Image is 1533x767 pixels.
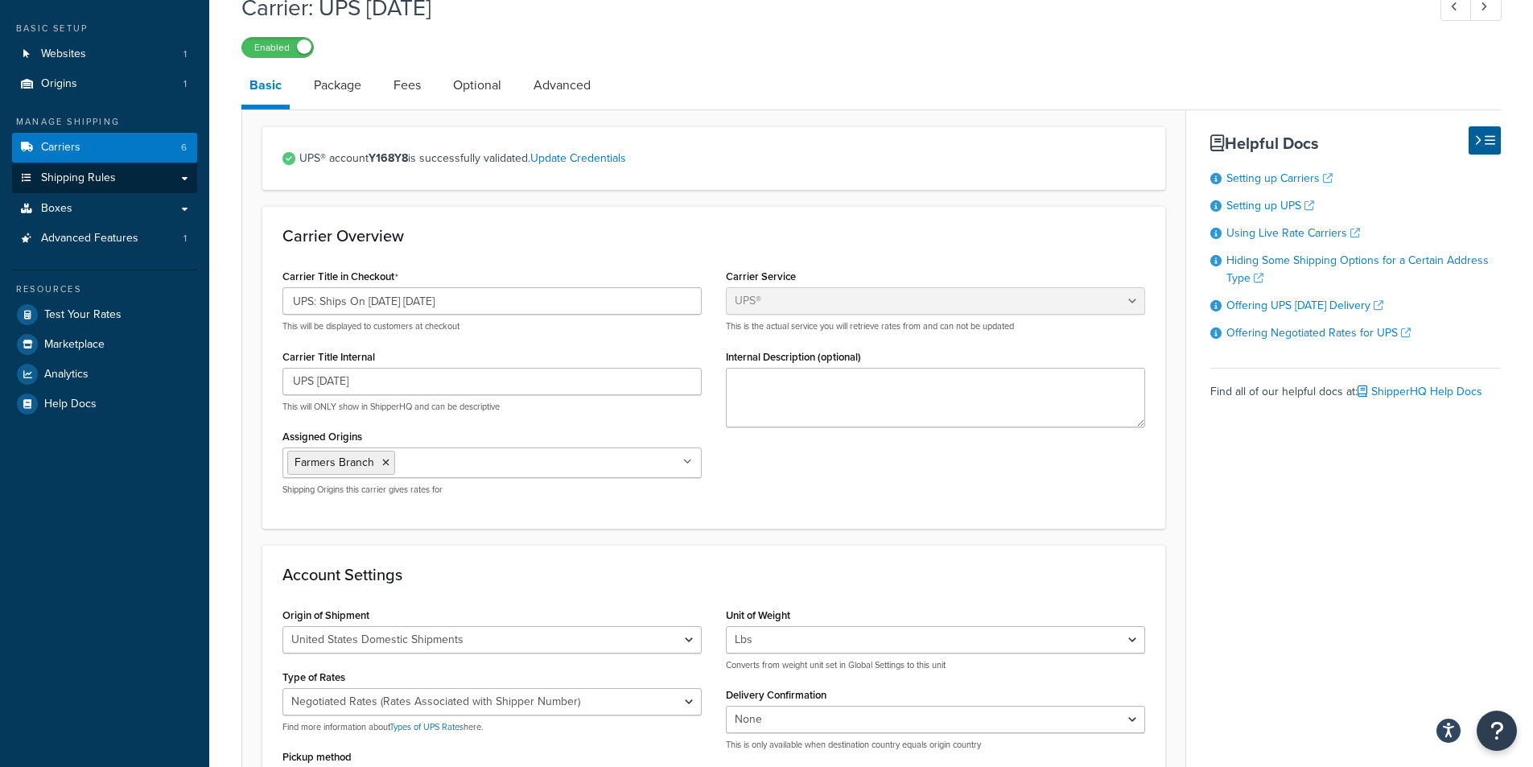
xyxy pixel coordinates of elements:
a: Types of UPS Rates [389,720,464,733]
a: Package [306,66,369,105]
a: Offering Negotiated Rates for UPS [1226,324,1411,341]
a: Marketplace [12,330,197,359]
label: Carrier Title Internal [282,351,375,363]
span: Advanced Features [41,232,138,245]
a: Offering UPS [DATE] Delivery [1226,297,1383,314]
a: Origins1 [12,69,197,99]
span: 1 [183,47,187,61]
span: Boxes [41,202,72,216]
li: Websites [12,39,197,69]
li: Advanced Features [12,224,197,254]
p: Find more information about here. [282,721,702,733]
span: 6 [181,141,187,155]
a: Advanced Features1 [12,224,197,254]
span: Shipping Rules [41,171,116,185]
label: Delivery Confirmation [726,689,826,701]
span: Origins [41,77,77,91]
label: Enabled [242,38,313,57]
div: Basic Setup [12,22,197,35]
div: Resources [12,282,197,296]
p: This is the actual service you will retrieve rates from and can not be updated [726,320,1145,332]
span: 1 [183,232,187,245]
a: Fees [385,66,429,105]
div: Manage Shipping [12,115,197,129]
a: Advanced [525,66,599,105]
span: Websites [41,47,86,61]
a: Shipping Rules [12,163,197,193]
a: ShipperHQ Help Docs [1358,383,1482,400]
label: Origin of Shipment [282,609,369,621]
a: Test Your Rates [12,300,197,329]
a: Using Live Rate Carriers [1226,225,1360,241]
span: Analytics [44,368,89,381]
label: Carrier Service [726,270,796,282]
span: 1 [183,77,187,91]
span: Carriers [41,141,80,155]
label: Internal Description (optional) [726,351,861,363]
p: This will ONLY show in ShipperHQ and can be descriptive [282,401,702,413]
label: Assigned Origins [282,431,362,443]
p: Converts from weight unit set in Global Settings to this unit [726,659,1145,671]
h3: Carrier Overview [282,227,1145,245]
p: This will be displayed to customers at checkout [282,320,702,332]
span: Marketplace [44,338,105,352]
button: Hide Help Docs [1469,126,1501,155]
span: Help Docs [44,398,97,411]
a: Carriers6 [12,133,197,163]
a: Optional [445,66,509,105]
h3: Helpful Docs [1210,134,1501,152]
span: Test Your Rates [44,308,122,322]
label: Unit of Weight [726,609,790,621]
div: Find all of our helpful docs at: [1210,368,1501,403]
a: Websites1 [12,39,197,69]
strong: Y168Y8 [369,150,408,167]
li: Origins [12,69,197,99]
h3: Account Settings [282,566,1145,583]
label: Pickup method [282,751,352,763]
a: Setting up Carriers [1226,170,1333,187]
label: Type of Rates [282,671,345,683]
a: Setting up UPS [1226,197,1314,214]
button: Open Resource Center [1477,711,1517,751]
label: Carrier Title in Checkout [282,270,398,283]
span: Farmers Branch [295,454,374,471]
span: UPS® account is successfully validated. [299,147,1145,170]
a: Basic [241,66,290,109]
a: Analytics [12,360,197,389]
p: Shipping Origins this carrier gives rates for [282,484,702,496]
a: Help Docs [12,390,197,419]
a: Update Credentials [530,150,626,167]
a: Hiding Some Shipping Options for a Certain Address Type [1226,252,1489,287]
p: This is only available when destination country equals origin country [726,739,1145,751]
li: Carriers [12,133,197,163]
a: Boxes [12,194,197,224]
